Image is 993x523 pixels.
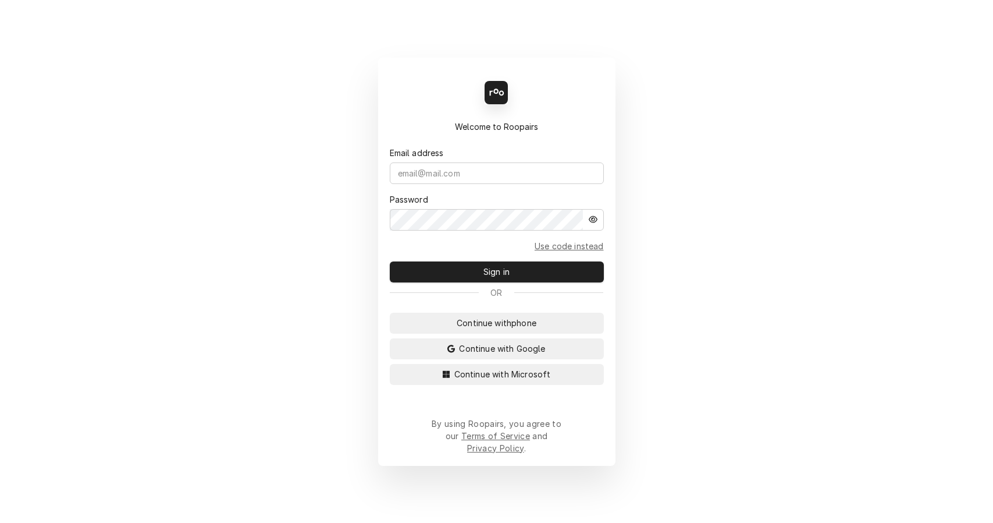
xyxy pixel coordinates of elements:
[454,317,539,329] span: Continue with phone
[390,193,428,206] label: Password
[457,342,547,355] span: Continue with Google
[390,261,604,282] button: Sign in
[461,431,530,441] a: Terms of Service
[390,287,604,299] div: Or
[481,266,512,278] span: Sign in
[432,418,562,454] div: By using Roopairs, you agree to our and .
[390,162,604,184] input: email@mail.com
[390,364,604,385] button: Continue with Microsoft
[452,368,553,380] span: Continue with Microsoft
[390,147,444,159] label: Email address
[390,121,604,133] div: Welcome to Roopairs
[390,313,604,334] button: Continue withphone
[390,338,604,359] button: Continue with Google
[535,240,604,252] a: Go to Email and code form
[467,443,524,453] a: Privacy Policy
